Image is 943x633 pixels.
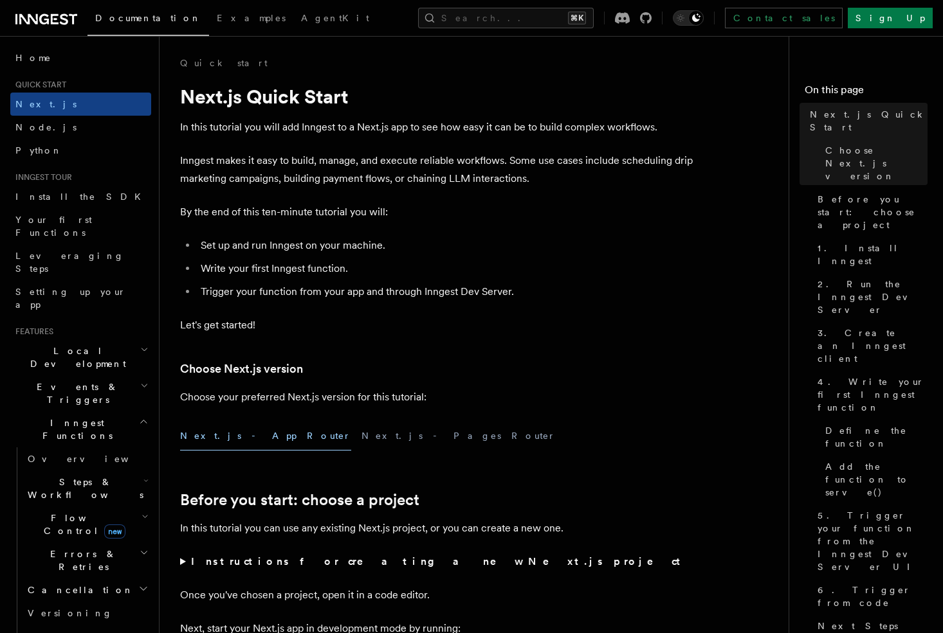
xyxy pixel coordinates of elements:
[23,447,151,470] a: Overview
[10,208,151,244] a: Your first Functions
[15,287,126,310] span: Setting up your app
[23,470,151,506] button: Steps & Workflows
[104,524,125,539] span: new
[15,51,51,64] span: Home
[15,145,62,156] span: Python
[180,316,695,334] p: Let's get started!
[180,586,695,604] p: Once you've chosen a project, open it in a code editor.
[15,192,149,202] span: Install the SDK
[23,506,151,542] button: Flow Controlnew
[810,108,928,134] span: Next.js Quick Start
[15,251,124,274] span: Leveraging Steps
[818,193,928,231] span: Before you start: choose a project
[812,370,928,419] a: 4. Write your first Inngest function
[818,620,898,632] span: Next Steps
[180,118,695,136] p: In this tutorial you will add Inngest to a Next.js app to see how easy it can be to build complex...
[180,203,695,221] p: By the end of this ten-minute tutorial you will:
[10,172,72,183] span: Inngest tour
[23,512,142,537] span: Flow Control
[805,82,928,103] h4: On this page
[818,242,928,267] span: 1. Install Inngest
[10,411,151,447] button: Inngest Functions
[15,122,77,132] span: Node.js
[209,4,293,35] a: Examples
[180,422,351,450] button: Next.js - App Router
[23,584,134,596] span: Cancellation
[95,13,201,23] span: Documentation
[812,236,928,272] a: 1. Install Inngest
[418,8,594,28] button: Search...⌘K
[820,455,928,504] a: Add the function to serve()
[10,116,151,139] a: Node.js
[820,139,928,188] a: Choose Next.js version
[818,326,928,365] span: 3. Create an Inngest client
[23,542,151,578] button: Errors & Retries
[673,10,704,26] button: Toggle dark mode
[825,144,928,183] span: Choose Next.js version
[197,236,695,254] li: Set up and run Inngest on your machine.
[812,504,928,578] a: 5. Trigger your function from the Inngest Dev Server UI
[825,460,928,499] span: Add the function to serve()
[180,360,303,378] a: Choose Next.js version
[10,416,139,442] span: Inngest Functions
[15,215,92,238] span: Your first Functions
[180,388,695,406] p: Choose your preferred Next.js version for this tutorial:
[725,8,843,28] a: Contact sales
[217,13,286,23] span: Examples
[818,584,928,609] span: 6. Trigger from code
[812,188,928,236] a: Before you start: choose a project
[812,272,928,321] a: 2. Run the Inngest Dev Server
[197,260,695,278] li: Write your first Inngest function.
[180,152,695,188] p: Inngest makes it easy to build, manage, and execute reliable workflows. Some use cases include sc...
[818,375,928,414] span: 4. Write your first Inngest function
[10,139,151,162] a: Python
[812,321,928,370] a: 3. Create an Inngest client
[180,57,268,69] a: Quick start
[197,283,695,301] li: Trigger your function from your app and through Inngest Dev Server.
[10,185,151,208] a: Install the SDK
[818,509,928,573] span: 5. Trigger your function from the Inngest Dev Server UI
[568,12,586,24] kbd: ⌘K
[10,46,151,69] a: Home
[362,422,556,450] button: Next.js - Pages Router
[10,280,151,316] a: Setting up your app
[10,380,140,406] span: Events & Triggers
[10,93,151,116] a: Next.js
[28,454,160,464] span: Overview
[23,548,140,573] span: Errors & Retries
[180,519,695,537] p: In this tutorial you can use any existing Next.js project, or you can create a new one.
[15,99,77,109] span: Next.js
[191,555,686,567] strong: Instructions for creating a new Next.js project
[812,578,928,614] a: 6. Trigger from code
[180,553,695,571] summary: Instructions for creating a new Next.js project
[805,103,928,139] a: Next.js Quick Start
[825,424,928,450] span: Define the function
[848,8,933,28] a: Sign Up
[10,80,66,90] span: Quick start
[293,4,377,35] a: AgentKit
[180,491,419,509] a: Before you start: choose a project
[10,326,53,337] span: Features
[23,602,151,625] a: Versioning
[28,608,113,618] span: Versioning
[23,578,151,602] button: Cancellation
[818,278,928,316] span: 2. Run the Inngest Dev Server
[820,419,928,455] a: Define the function
[23,476,143,501] span: Steps & Workflows
[10,344,140,370] span: Local Development
[10,244,151,280] a: Leveraging Steps
[10,339,151,375] button: Local Development
[87,4,209,36] a: Documentation
[180,85,695,108] h1: Next.js Quick Start
[10,375,151,411] button: Events & Triggers
[301,13,369,23] span: AgentKit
